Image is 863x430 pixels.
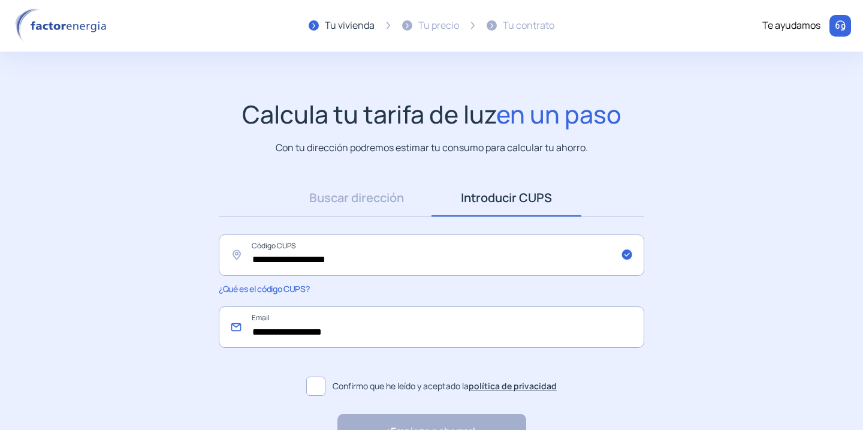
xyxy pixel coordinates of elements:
[762,18,820,34] div: Te ayudamos
[496,97,621,131] span: en un paso
[325,18,375,34] div: Tu vivienda
[333,380,557,393] span: Confirmo que he leído y aceptado la
[469,380,557,392] a: política de privacidad
[12,8,114,43] img: logo factor
[242,100,621,129] h1: Calcula tu tarifa de luz
[282,179,431,216] a: Buscar dirección
[418,18,459,34] div: Tu precio
[503,18,554,34] div: Tu contrato
[431,179,581,216] a: Introducir CUPS
[834,20,846,32] img: llamar
[219,283,309,294] span: ¿Qué es el código CUPS?
[276,140,588,155] p: Con tu dirección podremos estimar tu consumo para calcular tu ahorro.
